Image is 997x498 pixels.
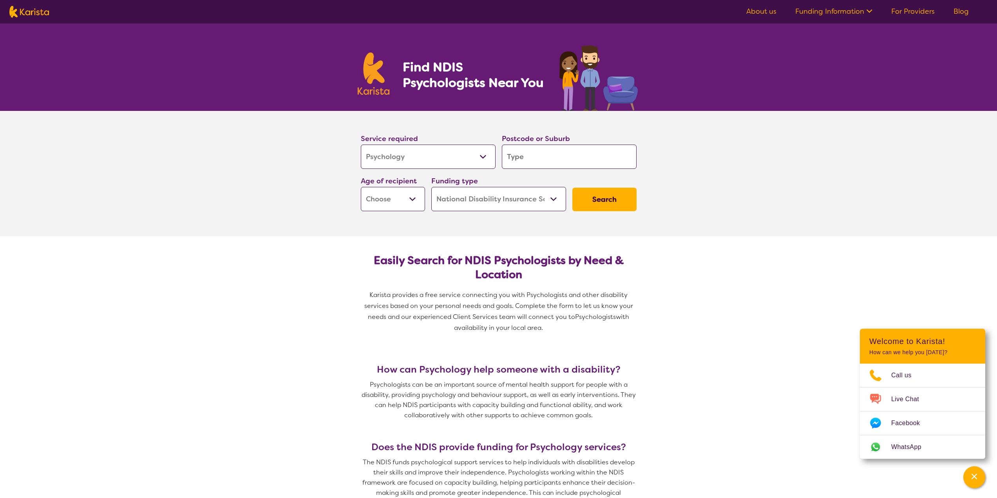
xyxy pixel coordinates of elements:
span: Psychologists [575,313,616,321]
label: Service required [361,134,418,143]
label: Postcode or Suburb [502,134,570,143]
h2: Welcome to Karista! [869,337,976,346]
p: How can we help you [DATE]? [869,349,976,356]
h2: Easily Search for NDIS Psychologists by Need & Location [367,254,630,282]
h3: How can Psychology help someone with a disability? [358,364,640,375]
div: Channel Menu [860,329,985,459]
span: Karista provides a free service connecting you with Psychologists and other disability services b... [364,291,635,321]
span: Facebook [891,417,929,429]
img: psychology [557,42,640,111]
span: WhatsApp [891,441,931,453]
label: Age of recipient [361,176,417,186]
h3: Does the NDIS provide funding for Psychology services? [358,442,640,453]
img: Karista logo [9,6,49,18]
span: Call us [891,369,921,381]
h1: Find NDIS Psychologists Near You [403,59,548,91]
a: For Providers [891,7,935,16]
button: Channel Menu [963,466,985,488]
label: Funding type [431,176,478,186]
input: Type [502,145,637,169]
span: Live Chat [891,393,928,405]
ul: Choose channel [860,364,985,459]
img: Karista logo [358,53,390,95]
a: Web link opens in a new tab. [860,435,985,459]
button: Search [572,188,637,211]
p: Psychologists can be an important source of mental health support for people with a disability, p... [358,380,640,420]
a: About us [746,7,776,16]
a: Funding Information [795,7,872,16]
a: Blog [954,7,969,16]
